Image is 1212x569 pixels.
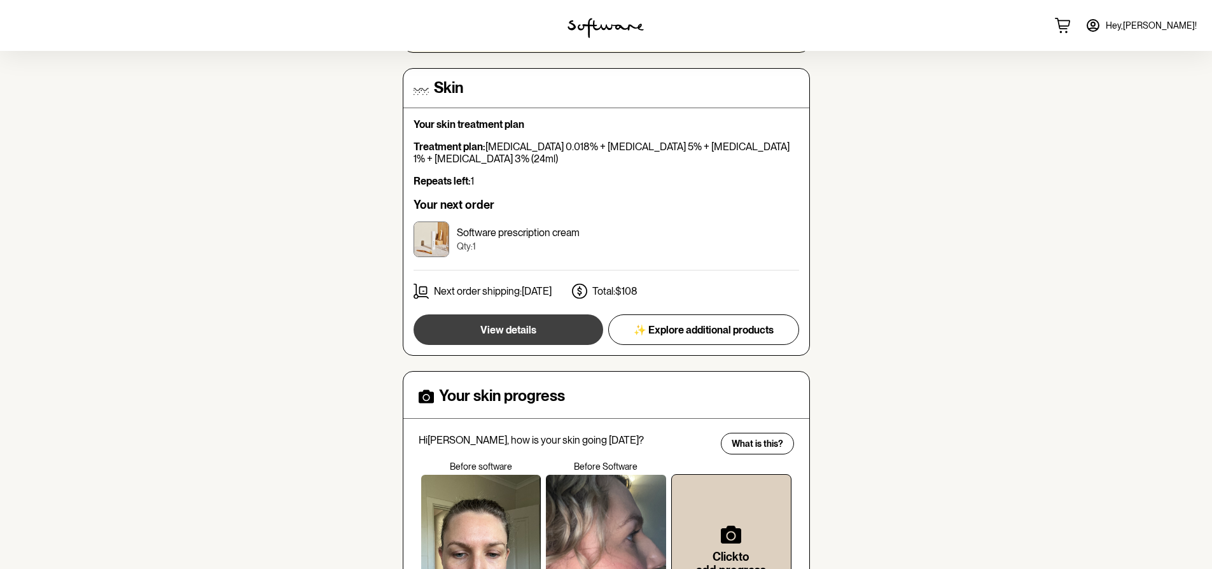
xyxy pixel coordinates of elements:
[480,324,536,336] span: View details
[457,227,580,239] p: Software prescription cream
[1106,20,1197,31] span: Hey, [PERSON_NAME] !
[721,433,794,454] button: What is this?
[419,461,544,472] p: Before software
[414,198,799,212] h6: Your next order
[543,461,669,472] p: Before Software
[414,141,799,165] p: [MEDICAL_DATA] 0.018% + [MEDICAL_DATA] 5% + [MEDICAL_DATA] 1% + [MEDICAL_DATA] 3% (24ml)
[568,18,644,38] img: software logo
[414,175,799,187] p: 1
[414,314,603,345] button: View details
[434,285,552,297] p: Next order shipping: [DATE]
[592,285,637,297] p: Total: $108
[457,241,580,252] p: Qty: 1
[608,314,799,345] button: ✨ Explore additional products
[434,79,463,97] h4: Skin
[634,324,774,336] span: ✨ Explore additional products
[414,141,485,153] strong: Treatment plan:
[414,175,471,187] strong: Repeats left:
[414,221,449,257] img: ckr538fbk00003h5xrf5i7e73.jpg
[414,118,799,130] p: Your skin treatment plan
[419,434,713,446] p: Hi [PERSON_NAME] , how is your skin going [DATE]?
[439,387,565,405] h4: Your skin progress
[1078,10,1204,41] a: Hey,[PERSON_NAME]!
[732,439,783,449] span: What is this?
